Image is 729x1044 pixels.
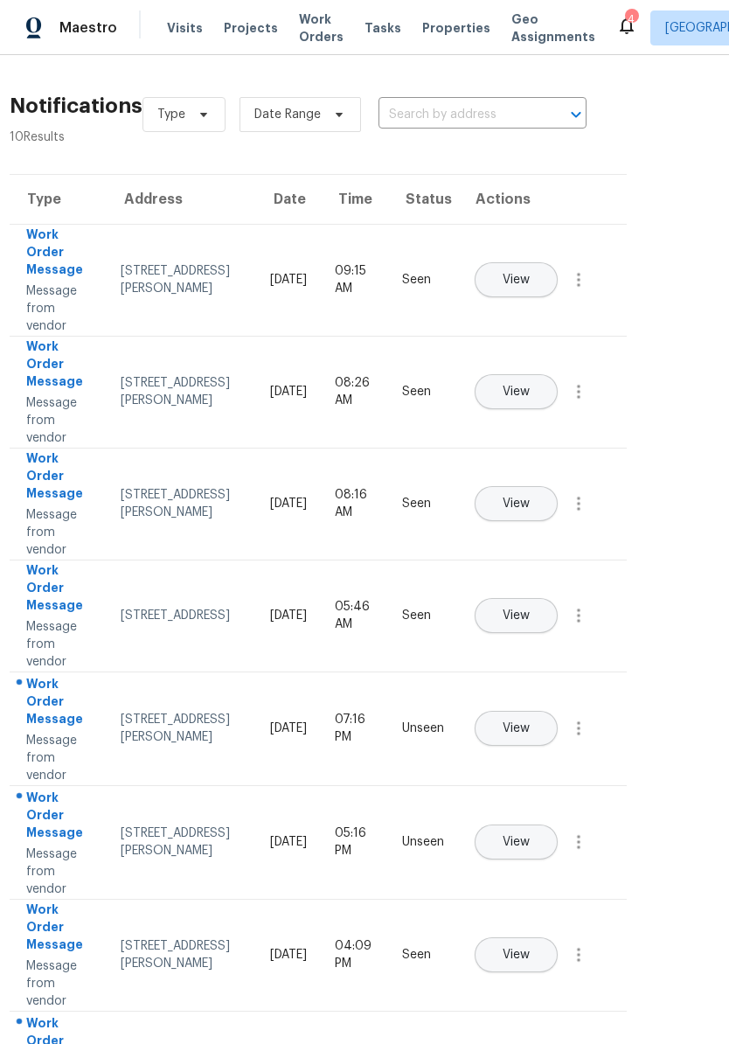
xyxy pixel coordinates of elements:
span: Projects [224,19,278,37]
div: Message from vendor [26,957,93,1010]
div: Message from vendor [26,506,93,559]
button: View [475,262,558,297]
div: Seen [402,607,444,624]
div: 08:26 AM [335,374,374,409]
span: View [503,949,530,962]
div: [DATE] [270,720,307,737]
div: [DATE] [270,495,307,512]
div: Seen [402,946,444,964]
div: Work Order Message [26,901,93,957]
div: 10 Results [10,129,142,146]
span: View [503,386,530,399]
div: [STREET_ADDRESS][PERSON_NAME] [121,262,242,297]
span: Work Orders [299,10,344,45]
input: Search by address [378,101,538,129]
div: Seen [402,495,444,512]
div: 4 [625,10,637,28]
div: Seen [402,271,444,289]
th: Type [10,175,107,224]
span: Visits [167,19,203,37]
span: Geo Assignments [511,10,595,45]
th: Time [321,175,388,224]
div: Work Order Message [26,338,93,394]
th: Address [107,175,256,224]
div: 05:16 PM [335,825,374,860]
div: [DATE] [270,271,307,289]
span: View [503,722,530,735]
button: Open [564,102,588,127]
div: 07:16 PM [335,711,374,746]
span: View [503,836,530,849]
div: Work Order Message [26,561,93,618]
div: [STREET_ADDRESS][PERSON_NAME] [121,825,242,860]
span: View [503,609,530,623]
div: Seen [402,383,444,400]
span: Type [157,106,185,123]
span: Tasks [364,22,401,34]
div: Unseen [402,833,444,851]
div: Work Order Message [26,675,93,732]
div: [STREET_ADDRESS][PERSON_NAME] [121,374,242,409]
h2: Notifications [10,97,142,115]
div: Message from vendor [26,732,93,784]
span: View [503,274,530,287]
div: [DATE] [270,833,307,851]
button: View [475,598,558,633]
span: Maestro [59,19,117,37]
div: Message from vendor [26,846,93,898]
div: 09:15 AM [335,262,374,297]
div: Message from vendor [26,282,93,335]
button: View [475,374,558,409]
button: View [475,711,558,746]
div: Work Order Message [26,449,93,506]
div: [STREET_ADDRESS][PERSON_NAME] [121,937,242,972]
div: 04:09 PM [335,937,374,972]
div: 05:46 AM [335,598,374,633]
div: Message from vendor [26,394,93,447]
button: View [475,825,558,860]
div: Unseen [402,720,444,737]
span: Date Range [254,106,321,123]
div: [STREET_ADDRESS][PERSON_NAME] [121,486,242,521]
th: Status [388,175,458,224]
button: View [475,937,558,972]
div: Work Order Message [26,226,93,282]
th: Actions [458,175,627,224]
div: [DATE] [270,607,307,624]
div: [STREET_ADDRESS] [121,607,242,624]
span: View [503,498,530,511]
div: 08:16 AM [335,486,374,521]
span: Properties [422,19,490,37]
div: Message from vendor [26,618,93,671]
button: View [475,486,558,521]
div: [STREET_ADDRESS][PERSON_NAME] [121,711,242,746]
th: Date [256,175,321,224]
div: Work Order Message [26,789,93,846]
div: [DATE] [270,383,307,400]
div: [DATE] [270,946,307,964]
